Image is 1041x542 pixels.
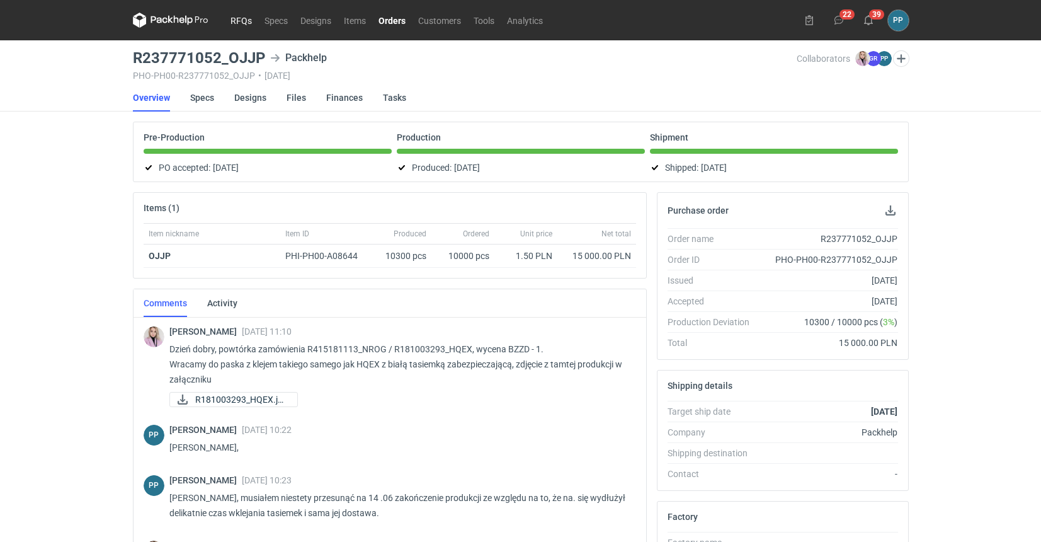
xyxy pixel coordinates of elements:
[668,337,759,349] div: Total
[562,250,631,262] div: 15 000.00 PLN
[650,160,898,175] div: Shipped:
[397,132,441,142] p: Production
[169,425,242,435] span: [PERSON_NAME]
[829,10,849,30] button: 22
[242,425,292,435] span: [DATE] 10:22
[431,245,494,268] div: 10000 pcs
[133,50,265,66] h3: R237771052_OJJP
[144,160,392,175] div: PO accepted:
[258,13,294,28] a: Specs
[888,10,909,31] div: Paweł Puch
[169,392,298,407] a: R181003293_HQEX.jpeg
[668,426,759,439] div: Company
[499,250,552,262] div: 1.50 PLN
[650,132,688,142] p: Shipment
[169,475,242,485] span: [PERSON_NAME]
[855,51,870,66] img: Klaudia Wiśniewska
[144,132,205,142] p: Pre-Production
[759,337,898,349] div: 15 000.00 PLN
[463,229,489,239] span: Ordered
[285,229,309,239] span: Item ID
[242,326,292,337] span: [DATE] 11:10
[888,10,909,31] button: PP
[668,295,759,308] div: Accepted
[668,205,729,216] h2: Purchase order
[668,512,698,522] h2: Factory
[866,51,881,66] figcaption: GR
[372,13,412,28] a: Orders
[270,50,327,66] div: Packhelp
[169,342,626,387] p: Dzień dobry, powtórka zamówienia R415181113_NROG / R181003293_HQEX, wycena BZZD - 1. Wracamy do p...
[701,160,727,175] span: [DATE]
[668,253,759,266] div: Order ID
[759,253,898,266] div: PHO-PH00-R237771052_OJJP
[133,71,797,81] div: PHO-PH00-R237771052_OJJP [DATE]
[242,475,292,485] span: [DATE] 10:23
[213,160,239,175] span: [DATE]
[668,274,759,287] div: Issued
[169,326,242,337] span: [PERSON_NAME]
[759,426,898,439] div: Packhelp
[871,407,897,417] strong: [DATE]
[804,316,897,328] span: 10300 / 10000 pcs ( )
[149,251,171,261] a: OJJP
[759,274,898,287] div: [DATE]
[759,295,898,308] div: [DATE]
[144,475,164,496] div: Paweł Puch
[601,229,631,239] span: Net total
[668,405,759,418] div: Target ship date
[858,10,879,30] button: 39
[394,229,426,239] span: Produced
[338,13,372,28] a: Items
[883,203,898,218] button: Download PO
[144,203,179,213] h2: Items (1)
[668,447,759,459] div: Shipping destination
[759,233,898,245] div: R237771052_OJJP
[133,13,208,28] svg: Packhelp Pro
[144,326,164,347] img: Klaudia Wiśniewska
[520,229,552,239] span: Unit price
[224,13,258,28] a: RFQs
[375,245,431,268] div: 10300 pcs
[190,84,214,112] a: Specs
[383,84,406,112] a: Tasks
[234,84,266,112] a: Designs
[169,392,295,407] div: R181003293_HQEX.jpeg
[144,425,164,446] figcaption: PP
[454,160,480,175] span: [DATE]
[668,381,732,391] h2: Shipping details
[501,13,549,28] a: Analytics
[169,440,626,455] p: [PERSON_NAME],
[169,490,626,521] p: [PERSON_NAME], musiałem niestety przesunąć na 14 .06 zakończenie produkcji ze względu na to, że n...
[258,71,261,81] span: •
[759,468,898,480] div: -
[397,160,645,175] div: Produced:
[668,468,759,480] div: Contact
[195,393,287,407] span: R181003293_HQEX.jpeg
[797,54,850,64] span: Collaborators
[294,13,338,28] a: Designs
[892,50,909,67] button: Edit collaborators
[467,13,501,28] a: Tools
[144,475,164,496] figcaption: PP
[144,289,187,317] a: Comments
[149,229,199,239] span: Item nickname
[412,13,467,28] a: Customers
[287,84,306,112] a: Files
[877,51,892,66] figcaption: PP
[207,289,237,317] a: Activity
[668,233,759,245] div: Order name
[133,84,170,112] a: Overview
[285,250,370,262] div: PHI-PH00-A08644
[668,316,759,328] div: Production Deviation
[883,317,894,327] span: 3%
[326,84,363,112] a: Finances
[144,425,164,446] div: Paweł Puch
